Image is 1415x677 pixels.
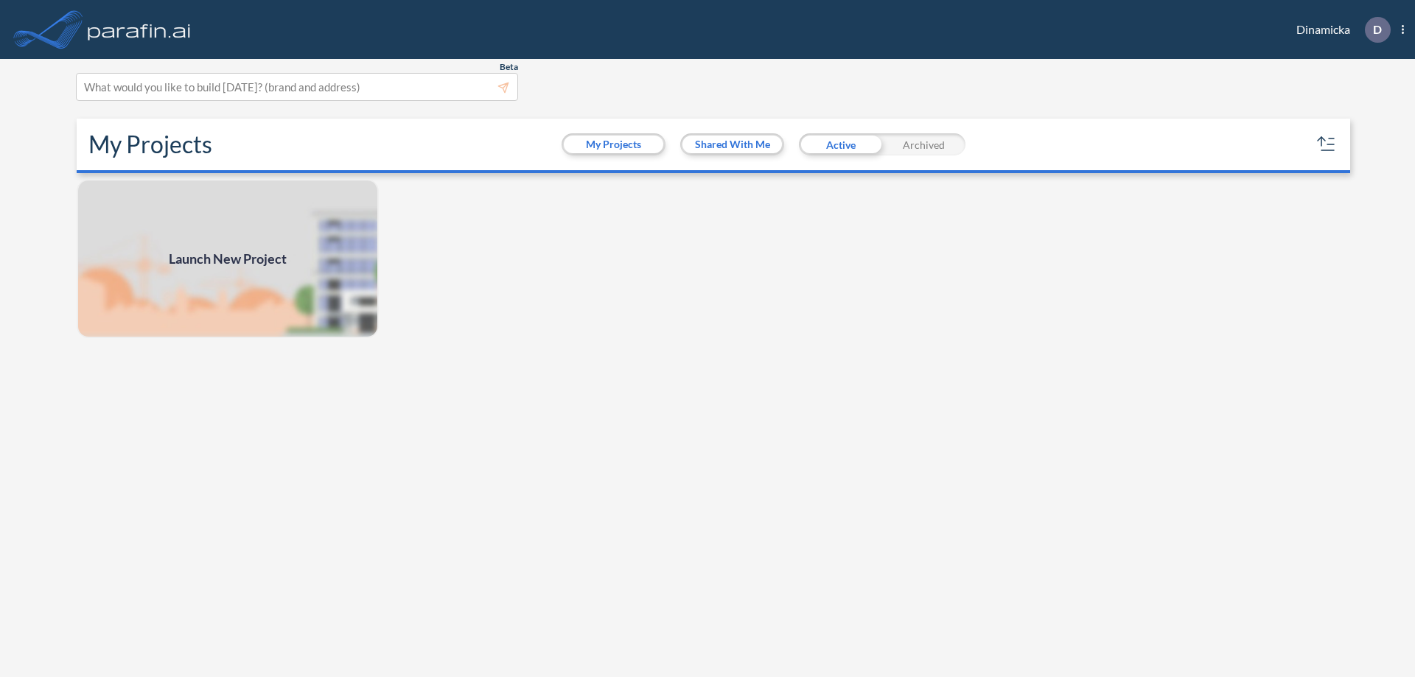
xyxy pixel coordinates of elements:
[882,133,965,155] div: Archived
[500,61,518,73] span: Beta
[682,136,782,153] button: Shared With Me
[1373,23,1382,36] p: D
[85,15,194,44] img: logo
[88,130,212,158] h2: My Projects
[77,179,379,338] a: Launch New Project
[799,133,882,155] div: Active
[1274,17,1404,43] div: Dinamicka
[564,136,663,153] button: My Projects
[77,179,379,338] img: add
[169,249,287,269] span: Launch New Project
[1315,133,1338,156] button: sort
